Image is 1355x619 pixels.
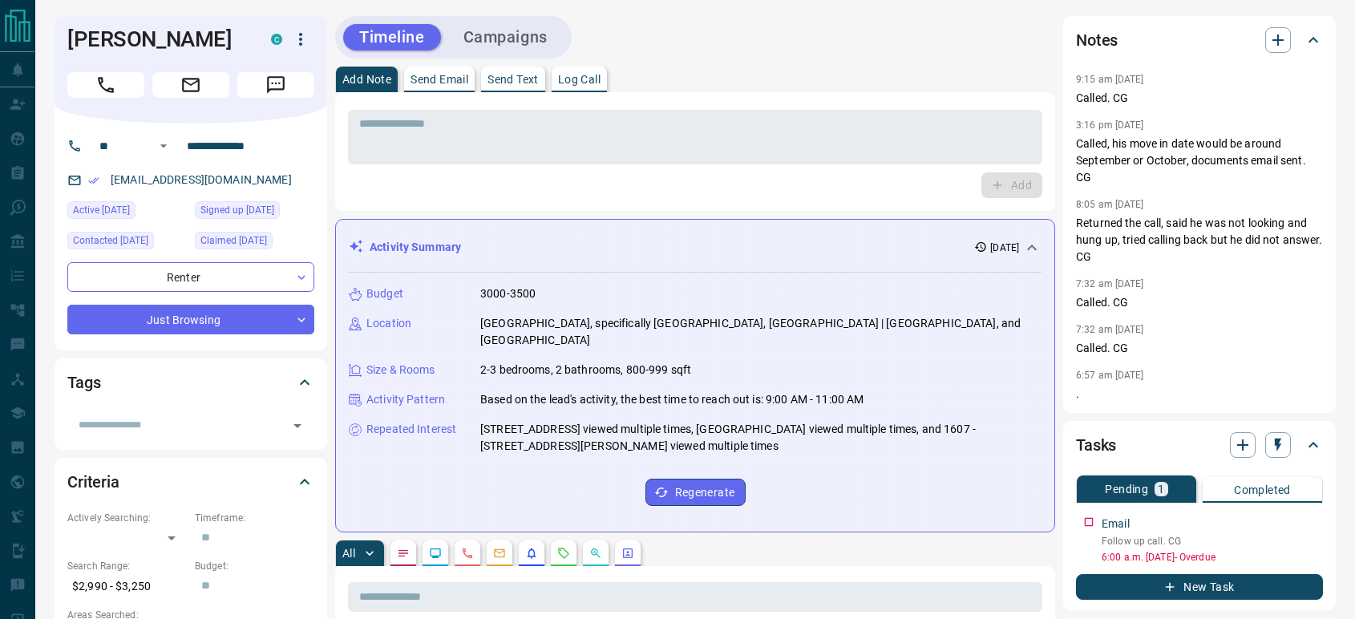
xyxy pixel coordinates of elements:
div: Notes [1076,21,1323,59]
p: 3000-3500 [480,285,536,302]
h2: Notes [1076,27,1118,53]
svg: Requests [557,547,570,560]
p: Called. CG [1076,340,1323,357]
button: Regenerate [645,479,746,506]
svg: Notes [397,547,410,560]
p: Budget [366,285,403,302]
span: Message [237,72,314,98]
svg: Email Verified [88,175,99,186]
p: [STREET_ADDRESS] viewed multiple times, [GEOGRAPHIC_DATA] viewed multiple times, and 1607 - [STRE... [480,421,1042,455]
p: [DATE] [990,241,1019,255]
p: 6:00 a.m. [DATE] - Overdue [1102,550,1323,564]
span: Email [152,72,229,98]
p: Activity Pattern [366,391,445,408]
p: Add Note [342,74,391,85]
h2: Criteria [67,469,119,495]
button: Timeline [343,24,441,51]
div: Activity Summary[DATE] [349,233,1042,262]
a: [EMAIL_ADDRESS][DOMAIN_NAME] [111,173,292,186]
div: Thu May 22 2025 [67,232,187,254]
p: Email [1102,516,1130,532]
p: $2,990 - $3,250 [67,573,187,600]
svg: Emails [493,547,506,560]
span: Signed up [DATE] [200,202,274,218]
h1: [PERSON_NAME] [67,26,247,52]
p: Send Email [411,74,468,85]
p: 2-3 bedrooms, 2 bathrooms, 800-999 sqft [480,362,691,378]
svg: Lead Browsing Activity [429,547,442,560]
p: Log Call [558,74,601,85]
p: [GEOGRAPHIC_DATA], specifically [GEOGRAPHIC_DATA], [GEOGRAPHIC_DATA] | [GEOGRAPHIC_DATA], and [GE... [480,315,1042,349]
p: Search Range: [67,559,187,573]
p: 6:57 am [DATE] [1076,370,1144,381]
p: Repeated Interest [366,421,456,438]
p: 7:32 am [DATE] [1076,324,1144,335]
h2: Tags [67,370,100,395]
p: Budget: [195,559,314,573]
h2: Tasks [1076,432,1116,458]
p: Returned the call, said he was not looking and hung up, tried calling back but he did not answer. CG [1076,215,1323,265]
div: Just Browsing [67,305,314,334]
p: Pending [1105,483,1148,495]
div: Wed Aug 13 2025 [67,201,187,224]
p: Called, his move in date would be around September or October, documents email sent. CG [1076,136,1323,186]
p: All [342,548,355,559]
p: 3:16 pm [DATE] [1076,119,1144,131]
span: Contacted [DATE] [73,233,148,249]
svg: Opportunities [589,547,602,560]
div: Criteria [67,463,314,501]
p: Size & Rooms [366,362,435,378]
button: New Task [1076,574,1323,600]
p: Actively Searching: [67,511,187,525]
p: Called. CG [1076,90,1323,107]
div: Renter [67,262,314,292]
div: Thu May 22 2025 [195,232,314,254]
div: condos.ca [271,34,282,45]
p: 1 [1158,483,1164,495]
span: Active [DATE] [73,202,130,218]
button: Campaigns [447,24,564,51]
div: Tags [67,363,314,402]
p: Send Text [487,74,539,85]
div: Thu Jan 16 2025 [195,201,314,224]
p: . [1076,386,1323,403]
p: Follow up call. CG [1102,534,1323,548]
p: 9:15 am [DATE] [1076,74,1144,85]
p: Based on the lead's activity, the best time to reach out is: 9:00 AM - 11:00 AM [480,391,864,408]
p: 8:05 am [DATE] [1076,199,1144,210]
p: Completed [1234,484,1291,496]
p: Location [366,315,411,332]
div: Tasks [1076,426,1323,464]
p: Called. CG [1076,294,1323,311]
p: Activity Summary [370,239,461,256]
button: Open [286,415,309,437]
button: Open [154,136,173,156]
svg: Calls [461,547,474,560]
svg: Agent Actions [621,547,634,560]
span: Claimed [DATE] [200,233,267,249]
span: Call [67,72,144,98]
svg: Listing Alerts [525,547,538,560]
p: Timeframe: [195,511,314,525]
p: 7:32 am [DATE] [1076,278,1144,289]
